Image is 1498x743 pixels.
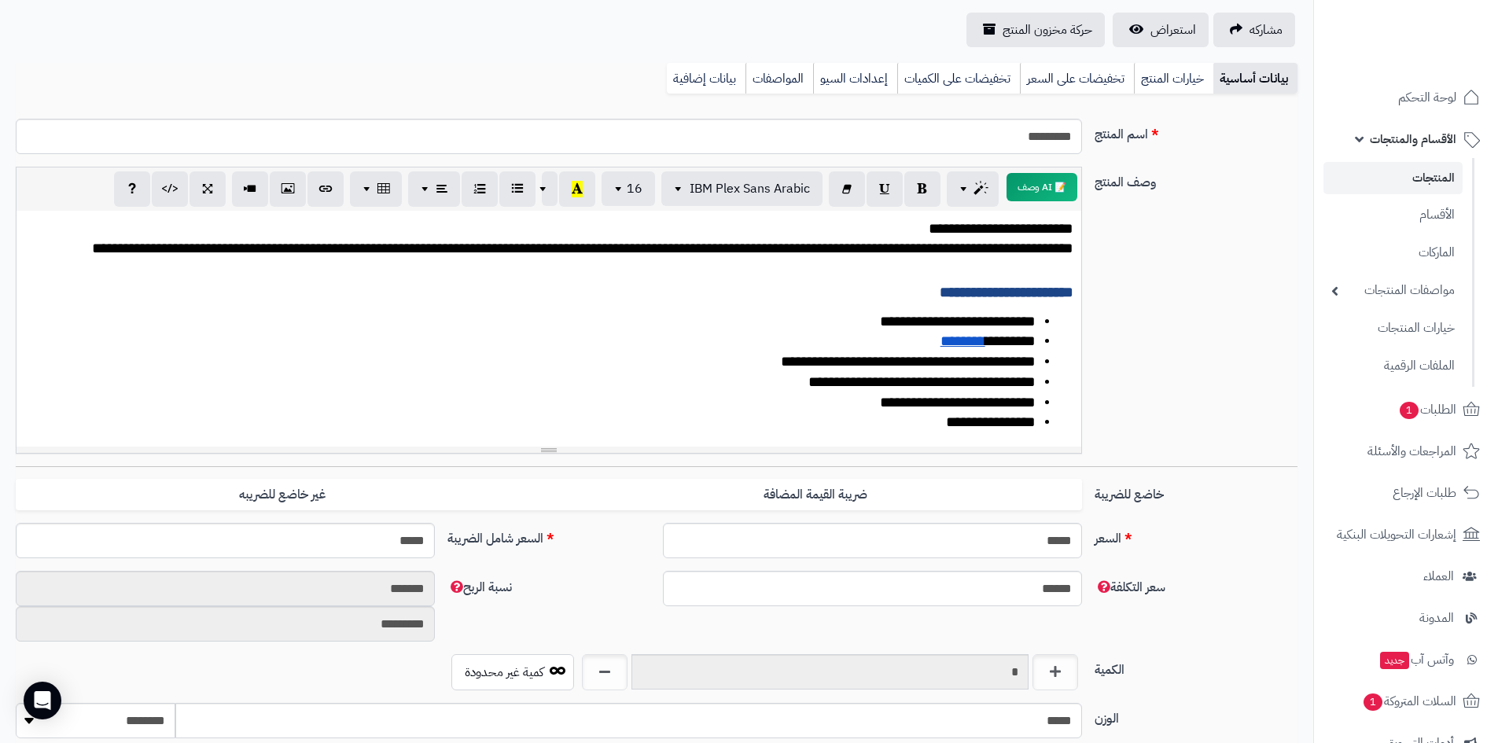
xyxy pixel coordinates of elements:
[1250,20,1283,39] span: مشاركه
[1323,311,1463,345] a: خيارات المنتجات
[1398,86,1456,109] span: لوحة التحكم
[1323,432,1489,470] a: المراجعات والأسئلة
[813,63,897,94] a: إعدادات السيو
[1380,652,1409,669] span: جديد
[1323,162,1463,194] a: المنتجات
[1088,479,1304,504] label: خاضع للضريبة
[1088,119,1304,144] label: اسم المنتج
[1398,399,1456,421] span: الطلبات
[1337,524,1456,546] span: إشعارات التحويلات البنكية
[1213,63,1297,94] a: بيانات أساسية
[1362,690,1456,712] span: السلات المتروكة
[1134,63,1213,94] a: خيارات المنتج
[1095,578,1165,597] span: سعر التكلفة
[1020,63,1134,94] a: تخفيضات على السعر
[602,171,655,206] button: 16
[549,479,1082,511] label: ضريبة القيمة المضافة
[1364,693,1383,711] span: 1
[16,479,549,511] label: غير خاضع للضريبه
[1323,516,1489,554] a: إشعارات التحويلات البنكية
[1367,440,1456,462] span: المراجعات والأسئلة
[1323,641,1489,679] a: وآتس آبجديد
[627,179,642,198] span: 16
[1088,654,1304,679] label: الكمية
[1400,401,1419,419] span: 1
[441,523,657,548] label: السعر شامل الضريبة
[1393,482,1456,504] span: طلبات الإرجاع
[1088,167,1304,192] label: وصف المنتج
[1150,20,1196,39] span: استعراض
[447,578,512,597] span: نسبة الربح
[1323,391,1489,429] a: الطلبات1
[1323,79,1489,116] a: لوحة التحكم
[1088,523,1304,548] label: السعر
[1323,682,1489,720] a: السلات المتروكة1
[1323,236,1463,270] a: الماركات
[745,63,813,94] a: المواصفات
[1378,649,1454,671] span: وآتس آب
[1323,474,1489,512] a: طلبات الإرجاع
[1323,198,1463,232] a: الأقسام
[1323,557,1489,595] a: العملاء
[966,13,1105,47] a: حركة مخزون المنتج
[1007,173,1077,201] button: 📝 AI وصف
[667,63,745,94] a: بيانات إضافية
[1323,349,1463,383] a: الملفات الرقمية
[1323,599,1489,637] a: المدونة
[1423,565,1454,587] span: العملاء
[661,171,823,206] button: IBM Plex Sans Arabic
[1370,128,1456,150] span: الأقسام والمنتجات
[24,682,61,719] div: Open Intercom Messenger
[1419,607,1454,629] span: المدونة
[1113,13,1209,47] a: استعراض
[1213,13,1295,47] a: مشاركه
[1391,36,1483,69] img: logo-2.png
[1088,703,1304,728] label: الوزن
[897,63,1020,94] a: تخفيضات على الكميات
[1003,20,1092,39] span: حركة مخزون المنتج
[1323,274,1463,307] a: مواصفات المنتجات
[690,179,810,198] span: IBM Plex Sans Arabic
